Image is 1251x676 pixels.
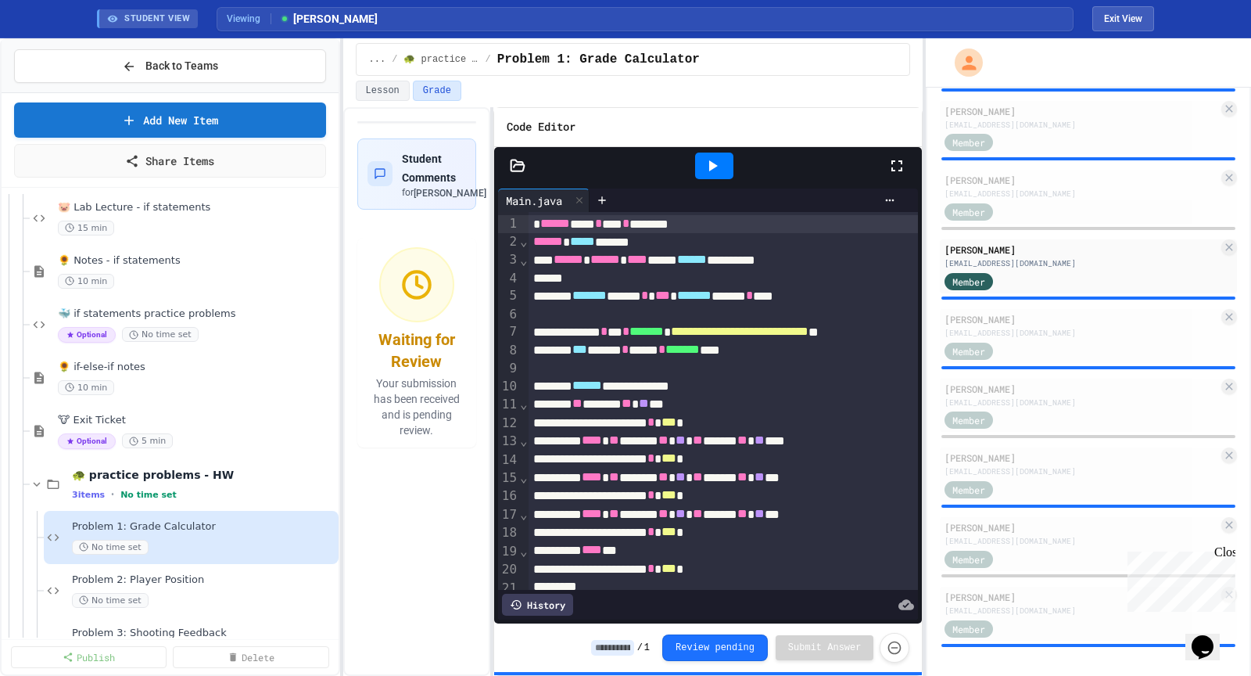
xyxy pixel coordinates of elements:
[1121,545,1235,612] iframe: chat widget
[227,12,271,26] span: Viewing
[6,6,108,99] div: Chat with us now!Close
[279,11,378,27] span: [PERSON_NAME]
[1185,613,1235,660] iframe: chat widget
[1092,6,1154,31] button: Exit student view
[124,13,190,26] span: STUDENT VIEW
